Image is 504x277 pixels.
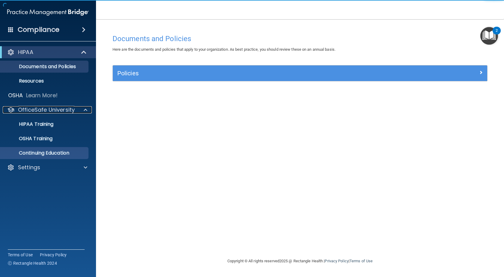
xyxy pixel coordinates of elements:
[325,259,348,263] a: Privacy Policy
[190,251,409,271] div: Copyright © All rights reserved 2025 @ Rectangle Health | |
[8,92,23,99] p: OSHA
[496,31,498,38] div: 2
[4,121,53,127] p: HIPAA Training
[4,136,52,142] p: OSHA Training
[7,49,87,56] a: HIPAA
[8,252,33,258] a: Terms of Use
[112,47,335,52] span: Here are the documents and policies that apply to your organization. As best practice, you should...
[4,64,86,70] p: Documents and Policies
[7,164,87,171] a: Settings
[7,6,89,18] img: PMB logo
[8,260,57,266] span: Ⓒ Rectangle Health 2024
[18,164,40,171] p: Settings
[480,27,498,45] button: Open Resource Center, 2 new notifications
[18,106,75,113] p: OfficeSafe University
[117,70,389,77] h5: Policies
[26,92,58,99] p: Learn More!
[4,78,86,84] p: Resources
[117,68,483,78] a: Policies
[112,35,487,43] h4: Documents and Policies
[18,49,33,56] p: HIPAA
[18,26,59,34] h4: Compliance
[349,259,373,263] a: Terms of Use
[40,252,67,258] a: Privacy Policy
[4,150,86,156] p: Continuing Education
[7,106,87,113] a: OfficeSafe University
